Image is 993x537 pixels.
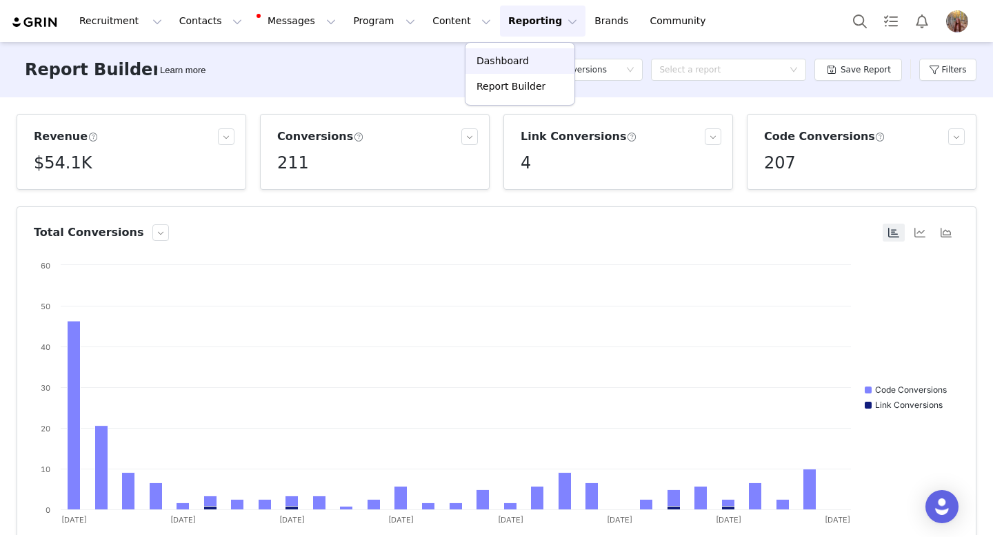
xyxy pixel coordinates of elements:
[946,10,968,32] img: d62ac732-7467-4ffe-96c5-327846d3e65b.jpg
[919,59,976,81] button: Filters
[659,63,783,77] div: Select a report
[41,302,50,311] text: 50
[277,128,363,145] h3: Conversions
[814,59,902,81] button: Save Report
[424,6,499,37] button: Content
[11,16,59,29] img: grin logo
[500,6,585,37] button: Reporting
[875,400,943,410] text: Link Conversions
[25,57,161,82] h3: Report Builder
[938,10,982,32] button: Profile
[388,515,414,525] text: [DATE]
[157,64,208,77] div: Tooltip anchor
[170,515,196,525] text: [DATE]
[34,224,144,241] h3: Total Conversions
[876,6,906,37] a: Tasks
[925,490,959,523] div: Open Intercom Messenger
[586,6,641,37] a: Brands
[71,6,170,37] button: Recruitment
[521,150,531,175] h5: 4
[41,342,50,352] text: 40
[61,515,87,525] text: [DATE]
[171,6,250,37] button: Contacts
[498,515,523,525] text: [DATE]
[845,6,875,37] button: Search
[345,6,423,37] button: Program
[41,383,50,393] text: 30
[626,66,634,75] i: icon: down
[556,59,607,80] h5: Conversions
[477,79,545,94] p: Report Builder
[41,261,50,271] text: 60
[521,128,637,145] h3: Link Conversions
[790,66,798,75] i: icon: down
[607,515,632,525] text: [DATE]
[46,505,50,515] text: 0
[34,150,92,175] h5: $54.1K
[875,384,947,395] text: Code Conversions
[279,515,305,525] text: [DATE]
[251,6,344,37] button: Messages
[477,54,529,68] p: Dashboard
[277,150,309,175] h5: 211
[41,424,50,433] text: 20
[34,128,98,145] h3: Revenue
[642,6,721,37] a: Community
[907,6,937,37] button: Notifications
[825,515,850,525] text: [DATE]
[764,128,885,145] h3: Code Conversions
[41,465,50,474] text: 10
[716,515,741,525] text: [DATE]
[764,150,796,175] h5: 207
